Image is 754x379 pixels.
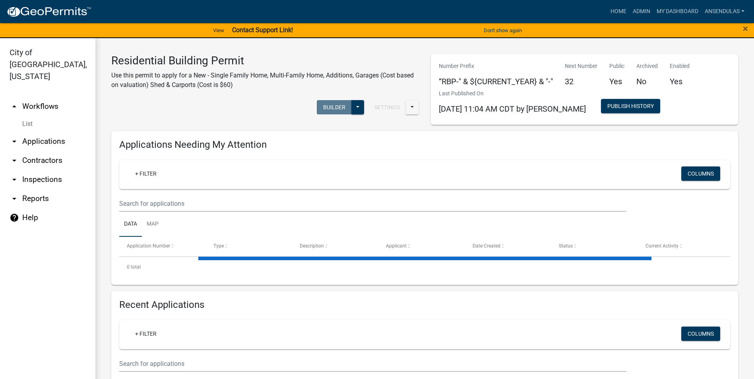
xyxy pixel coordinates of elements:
datatable-header-cell: Application Number [119,237,205,256]
a: + Filter [129,166,163,181]
a: Admin [630,4,653,19]
datatable-header-cell: Applicant [378,237,465,256]
span: Current Activity [645,243,678,249]
button: Close [743,24,748,33]
button: Publish History [601,99,660,113]
span: × [743,23,748,34]
span: Date Created [473,243,500,249]
p: Archived [636,62,658,70]
a: + Filter [129,327,163,341]
datatable-header-cell: Description [292,237,378,256]
a: ansendulas [702,4,748,19]
a: Map [142,212,163,237]
a: Data [119,212,142,237]
p: Public [609,62,624,70]
wm-modal-confirm: Workflow Publish History [601,103,660,110]
datatable-header-cell: Date Created [465,237,551,256]
p: Number Prefix [439,62,553,70]
button: Columns [681,327,720,341]
datatable-header-cell: Type [205,237,292,256]
h5: “RBP-" & ${CURRENT_YEAR} & "-" [439,77,553,86]
p: Next Number [565,62,597,70]
span: Application Number [127,243,170,249]
span: Applicant [386,243,407,249]
i: arrow_drop_up [10,102,19,111]
i: arrow_drop_down [10,194,19,203]
i: arrow_drop_down [10,175,19,184]
i: arrow_drop_down [10,156,19,165]
datatable-header-cell: Current Activity [638,237,724,256]
button: Settings [368,100,406,114]
h4: Applications Needing My Attention [119,139,730,151]
p: Use this permit to apply for a New - Single Family Home, Multi-Family Home, Additions, Garages (C... [111,71,419,90]
h3: Residential Building Permit [111,54,419,68]
a: Home [607,4,630,19]
input: Search for applications [119,356,626,372]
p: Enabled [670,62,690,70]
h4: Recent Applications [119,299,730,311]
i: arrow_drop_down [10,137,19,146]
span: Type [213,243,224,249]
span: [DATE] 11:04 AM CDT by [PERSON_NAME] [439,104,586,114]
button: Don't show again [481,24,525,37]
h5: Yes [670,77,690,86]
span: Status [559,243,573,249]
div: 0 total [119,257,730,277]
h5: No [636,77,658,86]
strong: Contact Support Link! [232,26,293,34]
datatable-header-cell: Status [551,237,638,256]
input: Search for applications [119,195,626,212]
a: My Dashboard [653,4,702,19]
button: Columns [681,166,720,181]
span: Description [300,243,324,249]
h5: Yes [609,77,624,86]
i: help [10,213,19,222]
h5: 32 [565,77,597,86]
a: View [210,24,227,37]
button: Builder [317,100,352,114]
p: Last Published On [439,89,586,98]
